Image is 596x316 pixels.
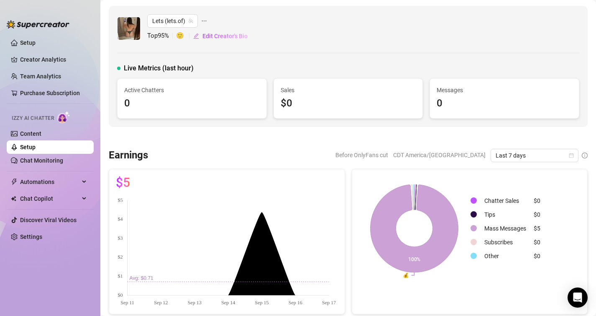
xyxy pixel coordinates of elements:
[20,39,36,46] a: Setup
[393,149,486,161] span: CDT America/[GEOGRAPHIC_DATA]
[20,73,61,80] a: Team Analytics
[481,222,529,235] td: Mass Messages
[147,31,176,41] span: Top 95 %
[20,53,87,66] a: Creator Analytics
[281,96,416,111] div: $0
[176,31,193,41] span: 🙂
[281,85,416,95] span: Sales
[116,176,130,189] span: $5
[20,130,41,137] a: Content
[534,238,540,247] div: $0
[188,18,193,23] span: team
[569,153,574,158] span: calendar
[534,224,540,233] div: $5
[201,14,207,28] span: ellipsis
[124,63,194,73] span: Live Metrics (last hour)
[582,153,588,158] span: info-circle
[20,175,79,189] span: Automations
[20,86,87,100] a: Purchase Subscription
[124,96,260,111] div: 0
[20,217,77,223] a: Discover Viral Videos
[481,208,529,221] td: Tips
[496,149,573,162] span: Last 7 days
[193,29,248,43] button: Edit Creator's Bio
[124,85,260,95] span: Active Chatters
[534,251,540,261] div: $0
[20,192,79,205] span: Chat Copilot
[437,85,572,95] span: Messages
[481,236,529,249] td: Subscribes
[57,111,70,123] img: AI Chatter
[20,157,63,164] a: Chat Monitoring
[152,15,193,27] span: Lets (lets.of)
[7,20,69,28] img: logo-BBDzfeDw.svg
[202,33,248,39] span: Edit Creator's Bio
[12,114,54,122] span: Izzy AI Chatter
[11,196,16,202] img: Chat Copilot
[437,96,572,111] div: 0
[20,233,42,240] a: Settings
[534,210,540,219] div: $0
[118,17,140,40] img: Lets
[20,144,36,150] a: Setup
[481,194,529,207] td: Chatter Sales
[335,149,388,161] span: Before OnlyFans cut
[568,288,588,308] div: Open Intercom Messenger
[109,149,148,162] h3: Earnings
[402,272,409,278] text: 💰
[481,249,529,262] td: Other
[534,196,540,205] div: $0
[193,33,199,39] span: edit
[11,179,18,185] span: thunderbolt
